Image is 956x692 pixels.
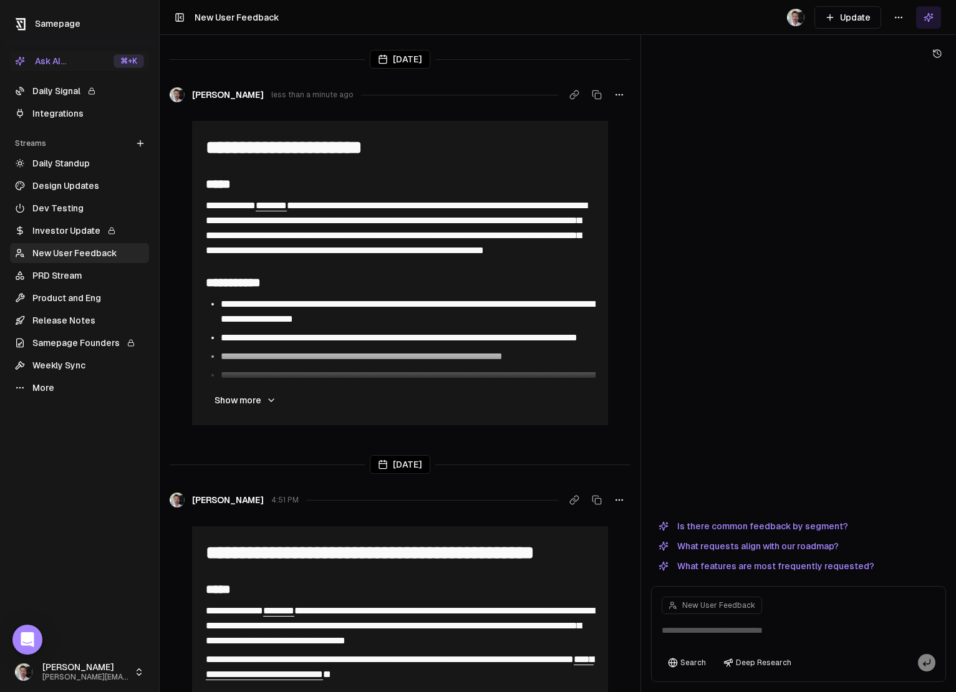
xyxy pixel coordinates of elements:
[10,310,149,330] a: Release Notes
[10,81,149,101] a: Daily Signal
[10,198,149,218] a: Dev Testing
[10,657,149,687] button: [PERSON_NAME][PERSON_NAME][EMAIL_ADDRESS]
[42,673,129,682] span: [PERSON_NAME][EMAIL_ADDRESS]
[10,103,149,123] a: Integrations
[15,663,32,681] img: _image
[10,266,149,286] a: PRD Stream
[170,87,185,102] img: _image
[271,495,299,505] span: 4:51 PM
[10,176,149,196] a: Design Updates
[205,388,286,413] button: Show more
[170,493,185,507] img: _image
[814,6,881,29] button: Update
[192,494,264,506] span: [PERSON_NAME]
[10,51,149,71] button: Ask AI...⌘+K
[271,90,354,100] span: less than a minute ago
[10,243,149,263] a: New User Feedback
[195,12,279,22] span: New User Feedback
[682,600,755,610] span: New User Feedback
[10,221,149,241] a: Investor Update
[12,625,42,655] div: Open Intercom Messenger
[192,89,264,101] span: [PERSON_NAME]
[10,378,149,398] a: More
[370,50,430,69] div: [DATE]
[15,55,66,67] div: Ask AI...
[787,9,804,26] img: _image
[651,559,882,574] button: What features are most frequently requested?
[662,654,712,671] button: Search
[10,288,149,308] a: Product and Eng
[651,539,846,554] button: What requests align with our roadmap?
[10,153,149,173] a: Daily Standup
[10,133,149,153] div: Streams
[370,455,430,474] div: [DATE]
[42,662,129,673] span: [PERSON_NAME]
[10,355,149,375] a: Weekly Sync
[113,54,144,68] div: ⌘ +K
[10,333,149,353] a: Samepage Founders
[35,19,80,29] span: Samepage
[717,654,798,671] button: Deep Research
[651,519,856,534] button: Is there common feedback by segment?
